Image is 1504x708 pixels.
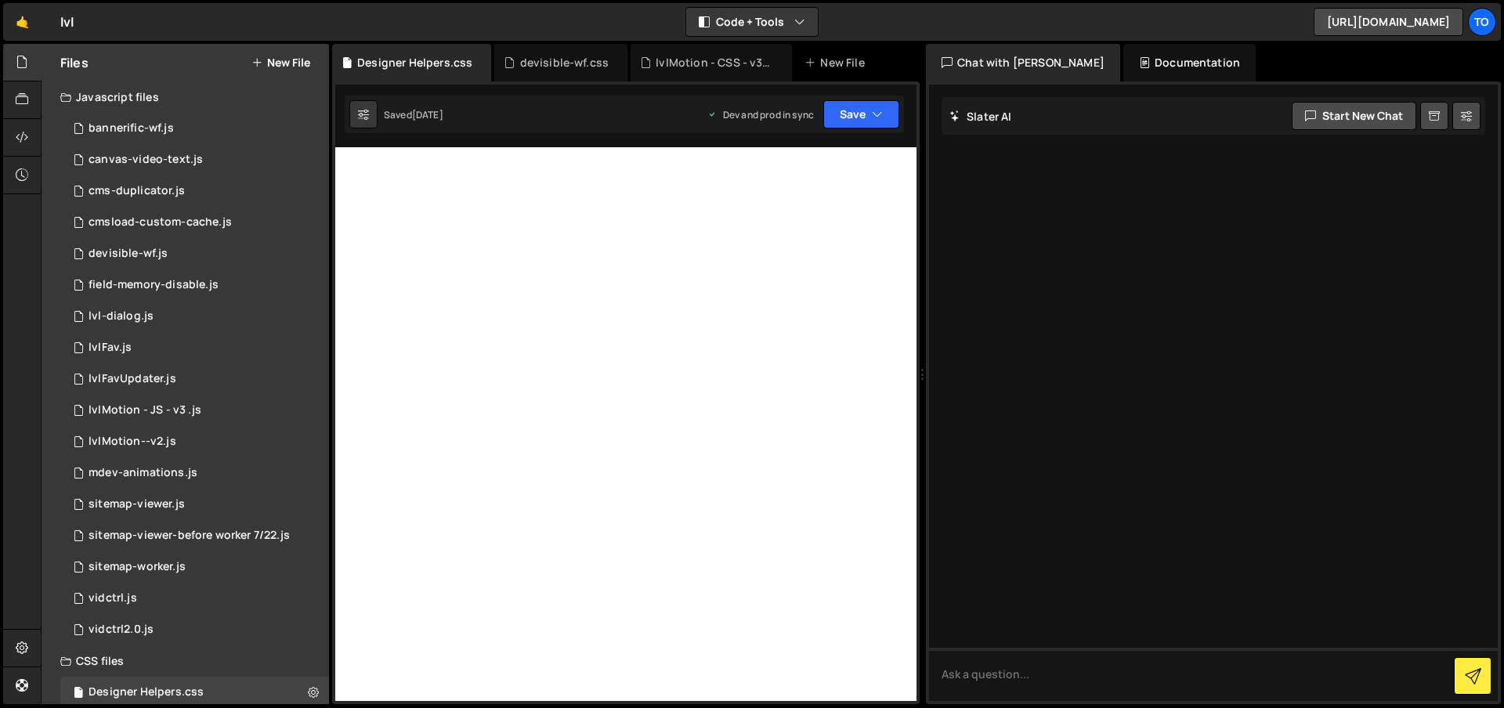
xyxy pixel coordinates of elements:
[926,44,1120,81] div: Chat with [PERSON_NAME]
[707,108,814,121] div: Dev and prod in sync
[89,623,154,637] div: vidctrl2.0.js
[60,583,329,614] div: 3315/7472.js
[804,55,870,70] div: New File
[520,55,609,70] div: devisible-wf.css
[60,238,329,269] div: 3315/5667.js
[89,685,204,699] div: Designer Helpers.css
[60,207,329,238] div: 3315/30356.js
[89,466,197,480] div: mdev-animations.js
[89,591,137,605] div: vidctrl.js
[89,341,132,355] div: lvlFav.js
[60,457,329,489] div: 3315/19435.js
[1314,8,1463,36] a: [URL][DOMAIN_NAME]
[89,153,203,167] div: canvas-video-text.js
[89,184,185,198] div: cms-duplicator.js
[1123,44,1256,81] div: Documentation
[357,55,472,70] div: Designer Helpers.css
[89,121,174,135] div: bannerific-wf.js
[89,497,185,511] div: sitemap-viewer.js
[60,520,329,551] div: 3315/18153.js
[89,435,176,449] div: lvlMotion--v2.js
[60,614,329,645] div: 3315/8059.js
[412,108,443,121] div: [DATE]
[3,3,42,41] a: 🤙
[60,269,329,301] div: 3315/5908.js
[89,529,290,543] div: sitemap-viewer-before worker 7/22.js
[60,677,329,708] div: 3315/30984.css
[42,81,329,113] div: Javascript files
[89,560,186,574] div: sitemap-worker.js
[949,109,1012,124] h2: Slater AI
[251,56,310,69] button: New File
[60,144,329,175] div: 3315/20348.js
[89,309,154,323] div: lvl-dialog.js
[60,363,329,395] div: 3315/31060.js
[823,100,899,128] button: Save
[656,55,773,70] div: lvlMotion - CSS - v3.css
[42,645,329,677] div: CSS files
[60,489,329,520] div: 3315/12173.js
[686,8,818,36] button: Code + Tools
[60,54,89,71] h2: Files
[89,215,232,229] div: cmsload-custom-cache.js
[89,247,168,261] div: devisible-wf.js
[1292,102,1416,130] button: Start new chat
[60,113,329,144] div: 3315/6120.js
[89,403,201,417] div: lvlMotion - JS - v3 .js
[60,13,74,31] div: lvl
[60,332,329,363] div: 3315/31431.js
[89,372,176,386] div: lvlFavUpdater.js
[89,278,219,292] div: field-memory-disable.js
[60,426,329,457] div: 3315/19846.js
[60,175,329,207] div: 3315/20386.js
[1468,8,1496,36] a: To
[60,551,329,583] div: 3315/18149.js
[384,108,443,121] div: Saved
[60,301,329,332] div: 3315/28595.js
[60,395,329,426] div: 3315/30892.js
